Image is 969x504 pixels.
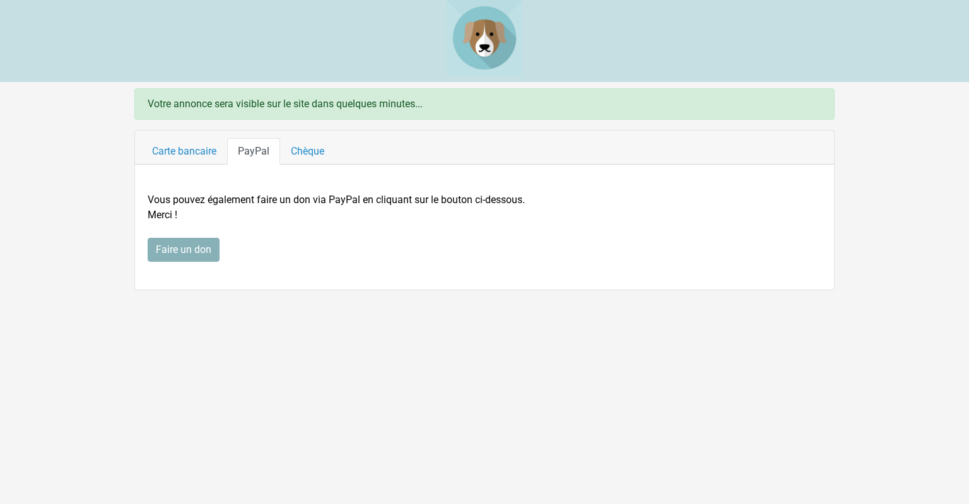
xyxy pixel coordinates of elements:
[148,192,821,223] p: Vous pouvez également faire un don via PayPal en cliquant sur le bouton ci-dessous. Merci !
[227,138,280,165] a: PayPal
[141,138,227,165] a: Carte bancaire
[148,238,220,262] input: Faire un don
[280,138,335,165] a: Chèque
[134,88,835,120] div: Votre annonce sera visible sur le site dans quelques minutes...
